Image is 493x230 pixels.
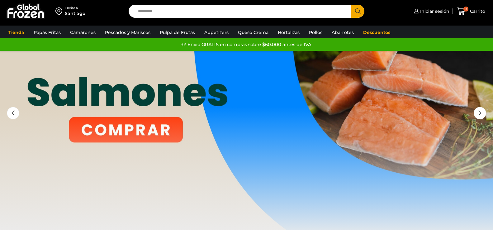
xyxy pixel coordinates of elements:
a: Queso Crema [235,26,272,38]
a: Tienda [5,26,27,38]
a: Papas Fritas [31,26,64,38]
a: Descuentos [360,26,393,38]
button: Search button [351,5,364,18]
div: Enviar a [65,6,85,10]
a: 0 Carrito [456,4,487,19]
a: Abarrotes [329,26,357,38]
span: Carrito [468,8,485,14]
a: Appetizers [201,26,232,38]
div: Santiago [65,10,85,17]
a: Iniciar sesión [412,5,449,17]
a: Camarones [67,26,99,38]
span: Iniciar sesión [419,8,449,14]
a: Pulpa de Frutas [157,26,198,38]
img: address-field-icon.svg [55,6,65,17]
span: 0 [463,7,468,12]
a: Pescados y Mariscos [102,26,154,38]
a: Hortalizas [275,26,303,38]
a: Pollos [306,26,325,38]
